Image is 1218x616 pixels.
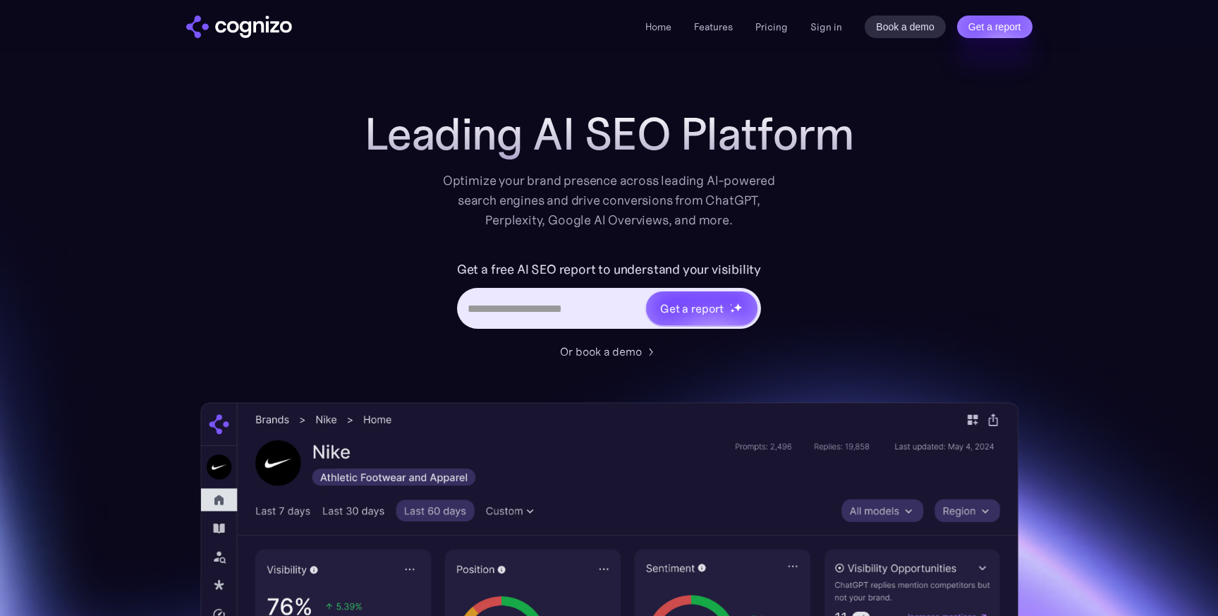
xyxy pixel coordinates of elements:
[694,20,733,33] a: Features
[186,16,292,38] img: cognizo logo
[810,18,842,35] a: Sign in
[560,343,642,360] div: Or book a demo
[457,258,761,336] form: Hero URL Input Form
[645,290,759,327] a: Get a reportstarstarstar
[365,109,854,159] h1: Leading AI SEO Platform
[645,20,671,33] a: Home
[730,303,732,306] img: star
[730,308,735,313] img: star
[660,300,724,317] div: Get a report
[733,303,743,312] img: star
[957,16,1033,38] a: Get a report
[436,171,783,230] div: Optimize your brand presence across leading AI-powered search engines and drive conversions from ...
[560,343,659,360] a: Or book a demo
[186,16,292,38] a: home
[457,258,761,281] label: Get a free AI SEO report to understand your visibility
[865,16,946,38] a: Book a demo
[755,20,788,33] a: Pricing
